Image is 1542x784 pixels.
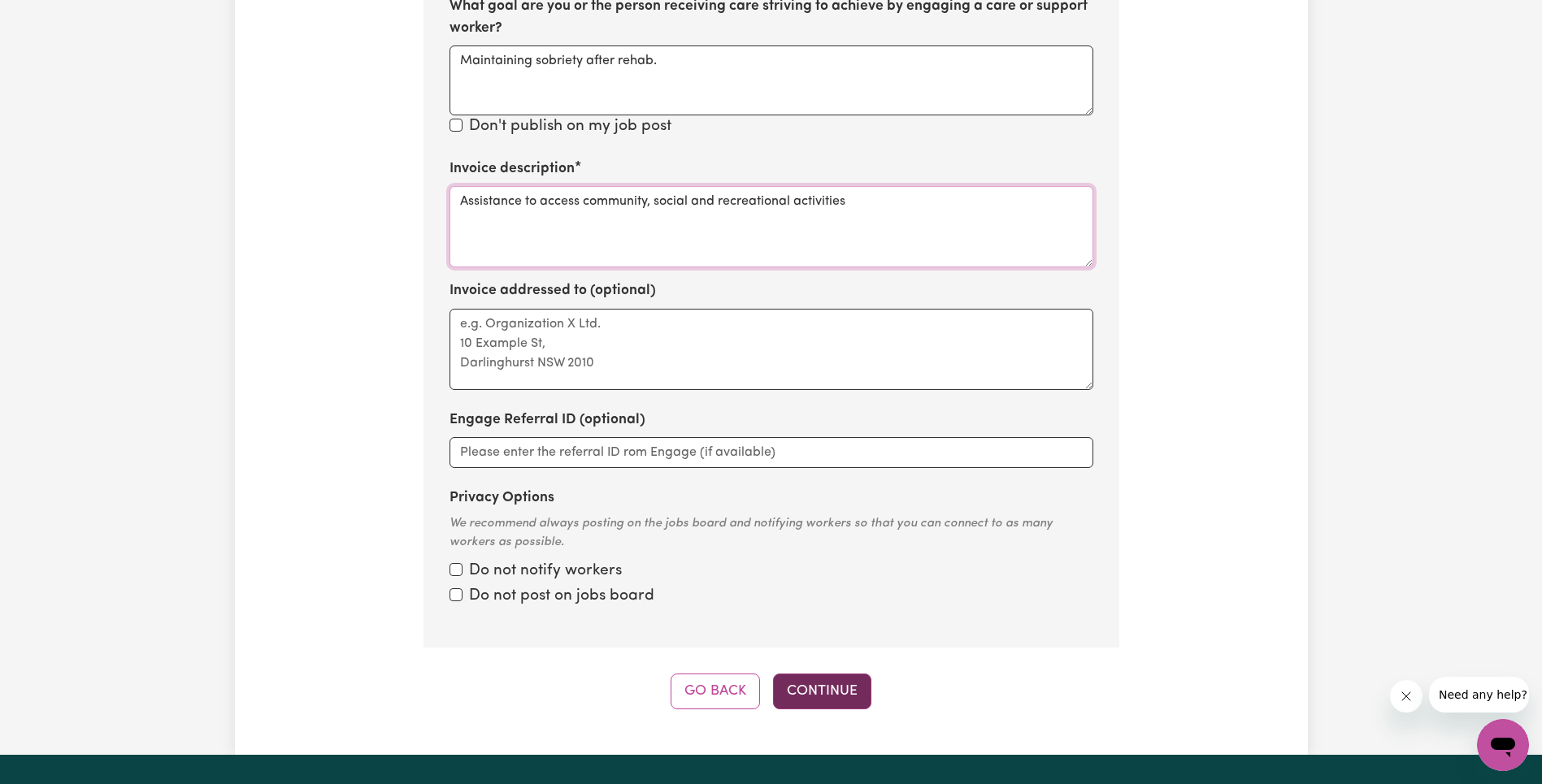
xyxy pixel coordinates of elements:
button: Go Back [671,674,760,709]
iframe: Message from company [1429,677,1529,713]
label: Do not notify workers [469,560,622,583]
button: Continue [773,674,871,709]
div: We recommend always posting on the jobs board and notifying workers so that you can connect to as... [450,515,1093,552]
label: Privacy Options [450,487,554,509]
input: Please enter the referral ID rom Engage (if available) [450,437,1093,468]
label: Do not post on jobs board [469,585,654,609]
textarea: Maintaining sobriety after rehab. [450,45,1093,115]
label: Invoice description [450,158,575,180]
iframe: Button to launch messaging window [1477,719,1529,771]
label: Don't publish on my job post [469,115,671,139]
label: Engage Referral ID (optional) [450,409,645,431]
iframe: Close message [1390,680,1423,713]
textarea: Assistance to access community, social and recreational activities [450,186,1093,267]
label: Invoice addressed to (optional) [450,280,656,301]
